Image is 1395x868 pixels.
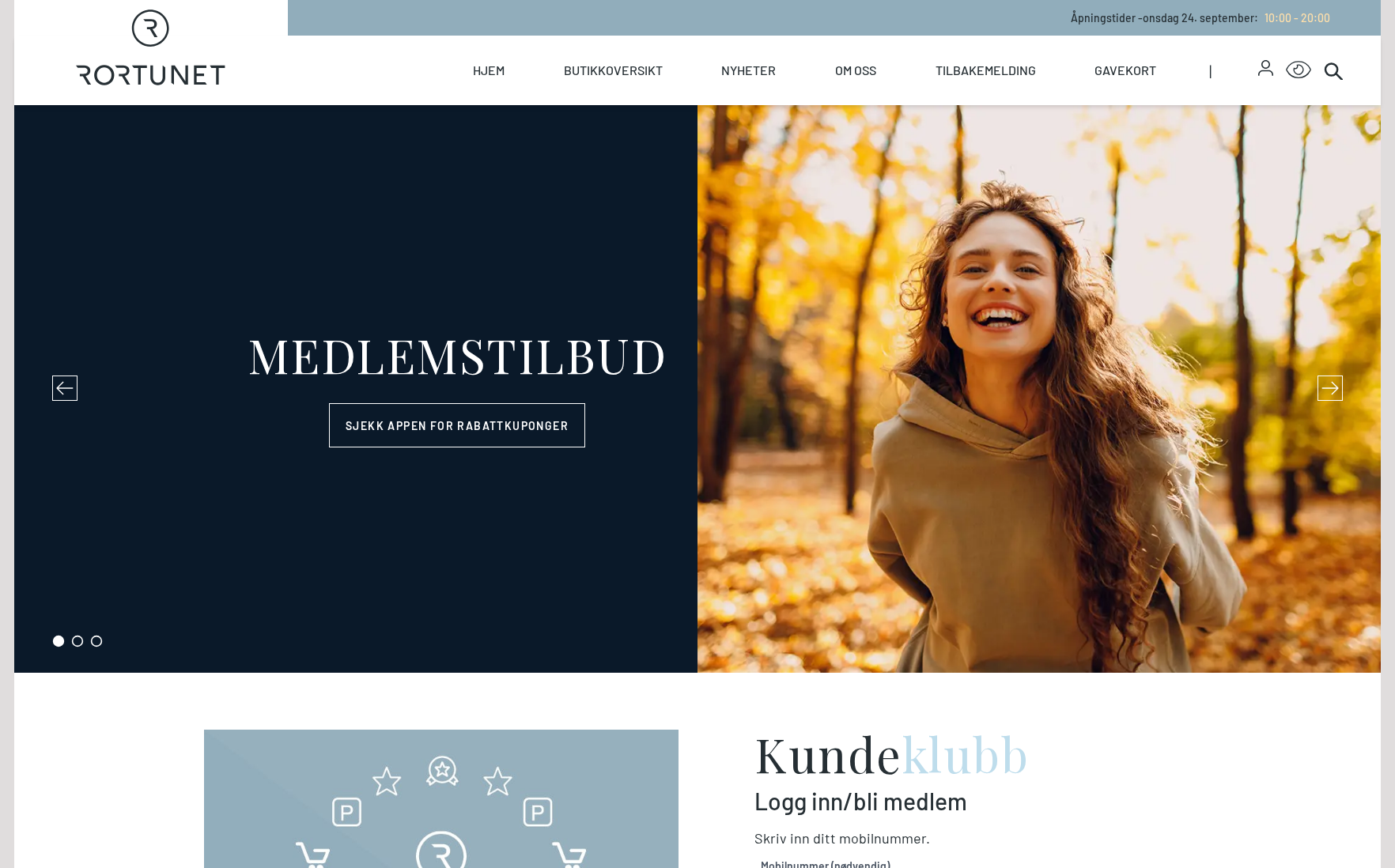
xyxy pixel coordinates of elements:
span: | [1209,36,1258,105]
p: Skriv inn ditt [754,828,1191,849]
span: klubb [902,722,1030,785]
button: Open Accessibility Menu [1286,58,1311,83]
a: Butikkoversikt [564,36,663,105]
h2: Kunde [754,730,1191,777]
a: Sjekk appen for rabattkuponger [329,403,585,447]
a: Tilbakemelding [936,36,1036,105]
span: 10:00 - 20:00 [1265,11,1330,25]
div: MEDLEMSTILBUD [248,330,667,378]
p: Åpningstider - onsdag 24. september : [1071,9,1330,26]
span: Mobilnummer . [839,829,930,847]
a: 10:00 - 20:00 [1258,11,1330,25]
a: Hjem [473,36,505,105]
p: Logg inn/bli medlem [754,787,1191,815]
div: slide 1 of 3 [14,105,1381,673]
a: Nyheter [721,36,776,105]
a: Om oss [835,36,876,105]
section: carousel-slider [14,105,1381,673]
a: Gavekort [1094,36,1156,105]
